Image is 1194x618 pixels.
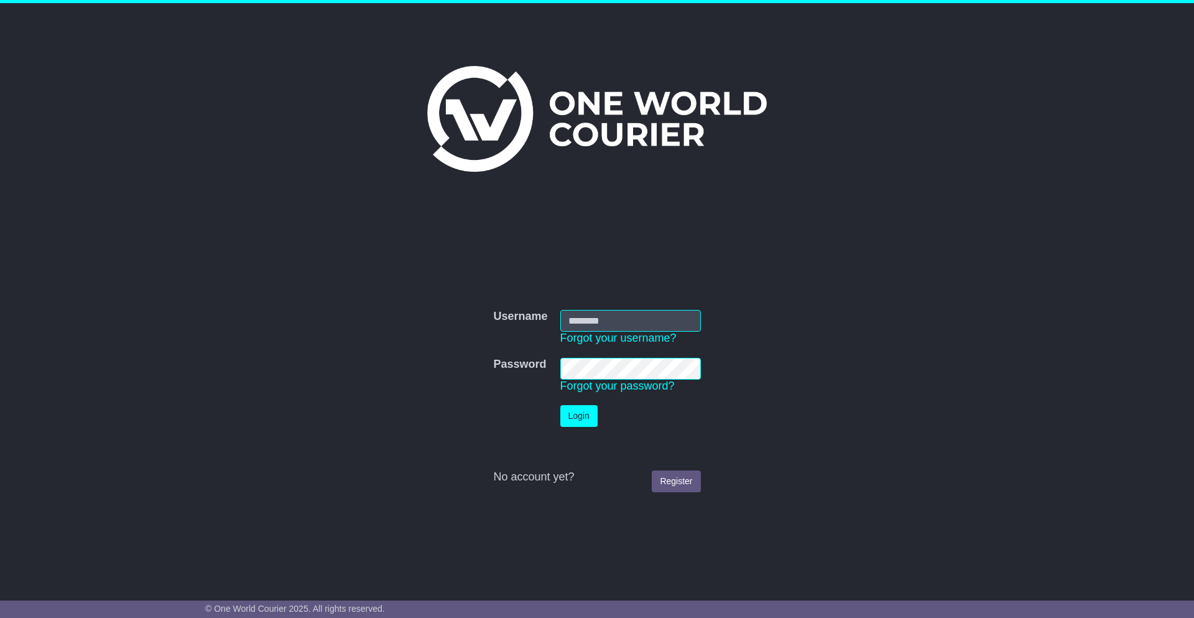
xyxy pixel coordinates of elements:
a: Register [652,471,700,492]
label: Password [493,358,546,372]
button: Login [560,405,598,427]
img: One World [427,66,767,172]
span: © One World Courier 2025. All rights reserved. [205,604,385,614]
div: No account yet? [493,471,700,484]
label: Username [493,310,547,324]
a: Forgot your password? [560,380,675,392]
a: Forgot your username? [560,332,677,344]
